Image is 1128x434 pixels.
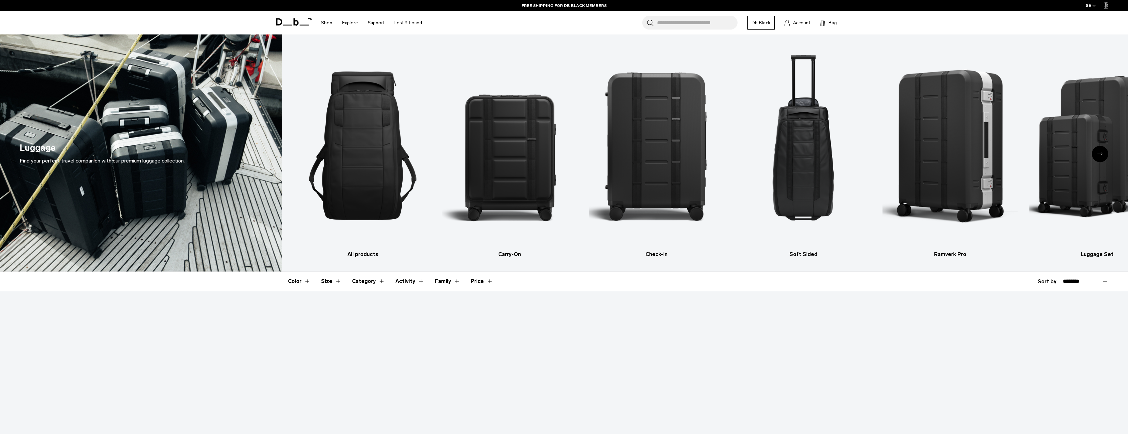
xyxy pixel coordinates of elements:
[589,44,724,258] li: 3 / 6
[736,44,871,258] a: Db Soft Sided
[793,19,810,26] span: Account
[435,272,460,291] button: Toggle Filter
[589,44,724,247] img: Db
[589,44,724,258] a: Db Check-In
[321,272,341,291] button: Toggle Filter
[288,272,311,291] button: Toggle Filter
[442,44,577,258] a: Db Carry-On
[442,44,577,258] li: 2 / 6
[20,158,185,164] span: Find your perfect travel companion with our premium luggage collection.
[829,19,837,26] span: Bag
[316,11,427,34] nav: Main Navigation
[321,11,332,34] a: Shop
[882,250,1018,258] h3: Ramverk Pro
[442,44,577,247] img: Db
[736,250,871,258] h3: Soft Sided
[736,44,871,247] img: Db
[342,11,358,34] a: Explore
[368,11,385,34] a: Support
[1092,146,1108,162] div: Next slide
[442,250,577,258] h3: Carry-On
[20,141,56,155] h1: Luggage
[295,44,431,258] li: 1 / 6
[882,44,1018,258] a: Db Ramverk Pro
[589,250,724,258] h3: Check-In
[522,3,607,9] a: FREE SHIPPING FOR DB BLACK MEMBERS
[295,44,431,247] img: Db
[747,16,775,30] a: Db Black
[352,272,385,291] button: Toggle Filter
[882,44,1018,247] img: Db
[395,272,424,291] button: Toggle Filter
[820,19,837,27] button: Bag
[295,44,431,258] a: Db All products
[736,44,871,258] li: 4 / 6
[471,272,493,291] button: Toggle Price
[882,44,1018,258] li: 5 / 6
[785,19,810,27] a: Account
[295,250,431,258] h3: All products
[394,11,422,34] a: Lost & Found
